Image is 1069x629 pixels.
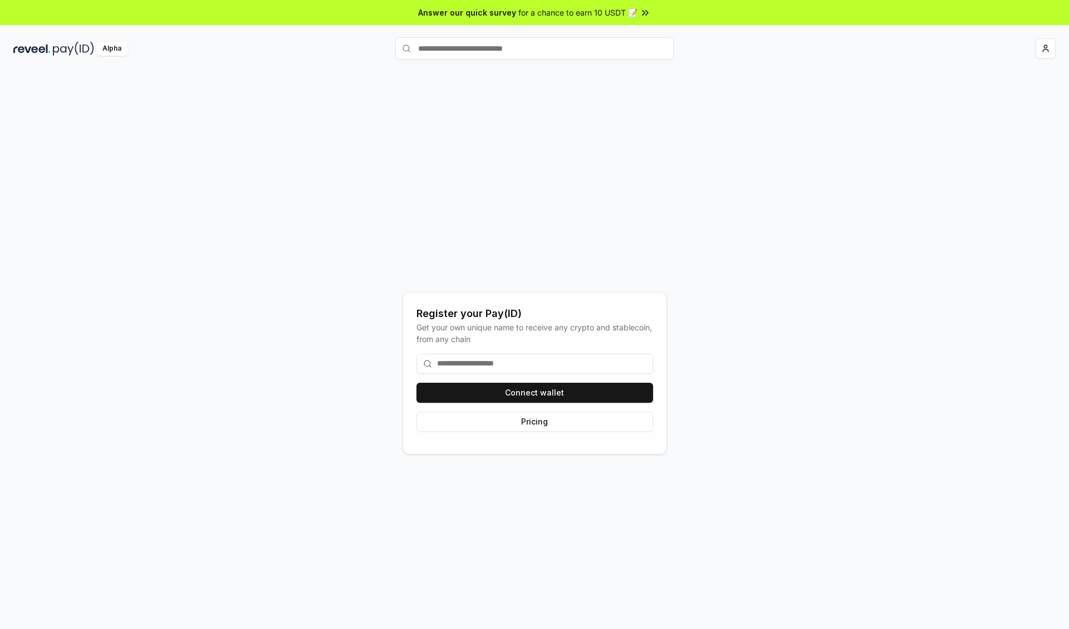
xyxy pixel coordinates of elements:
span: for a chance to earn 10 USDT 📝 [518,7,638,18]
button: Pricing [416,412,653,432]
img: reveel_dark [13,42,51,56]
div: Register your Pay(ID) [416,306,653,321]
span: Answer our quick survey [418,7,516,18]
img: pay_id [53,42,94,56]
div: Get your own unique name to receive any crypto and stablecoin, from any chain [416,321,653,345]
div: Alpha [96,42,128,56]
button: Connect wallet [416,383,653,403]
